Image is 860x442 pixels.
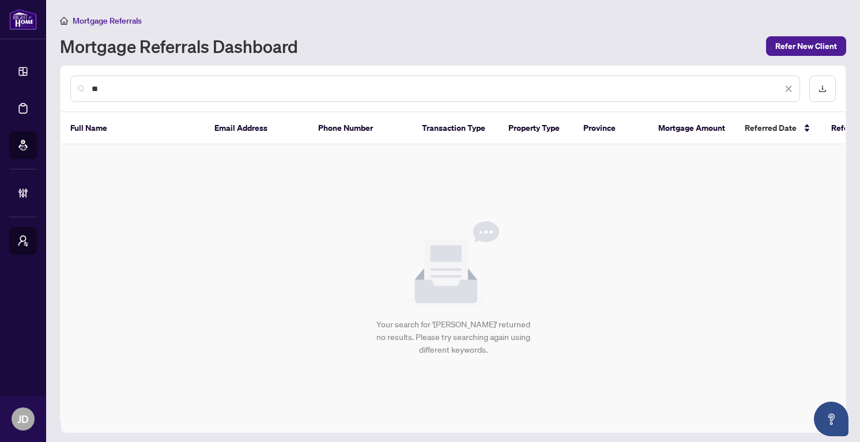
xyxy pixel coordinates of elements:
[499,112,574,145] th: Property Type
[413,112,499,145] th: Transaction Type
[775,37,837,55] span: Refer New Client
[809,75,836,102] button: download
[61,112,205,145] th: Full Name
[9,9,37,30] img: logo
[60,37,298,55] h1: Mortgage Referrals Dashboard
[814,402,848,436] button: Open asap
[309,112,413,145] th: Phone Number
[766,36,846,56] button: Refer New Client
[649,112,735,145] th: Mortgage Amount
[17,235,29,247] span: user-switch
[784,85,793,93] span: close
[73,16,142,26] span: Mortgage Referrals
[745,122,797,134] span: Referred Date
[735,112,822,145] th: Referred Date
[818,85,827,93] span: download
[375,318,531,356] div: Your search for '[PERSON_NAME]' returned no results. Please try searching again using different k...
[574,112,649,145] th: Province
[60,17,68,25] span: home
[407,221,499,309] img: Null State Icon
[205,112,309,145] th: Email Address
[17,411,29,427] span: JD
